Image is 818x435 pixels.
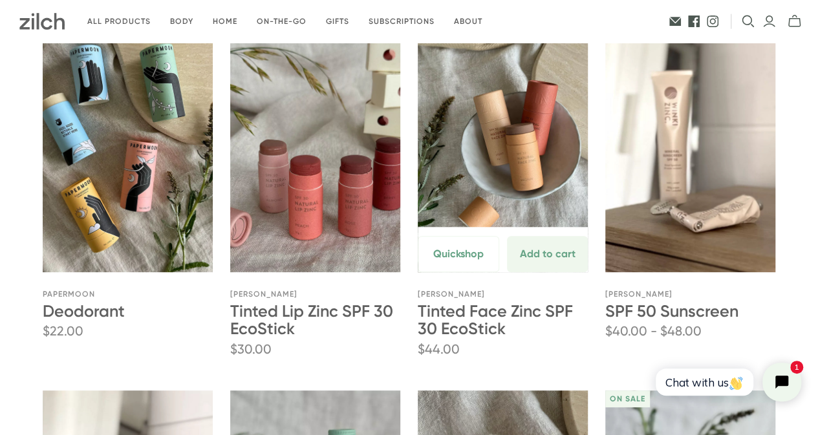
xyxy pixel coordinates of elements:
[605,17,775,272] a: SPF 50 Sunscreen
[519,246,575,262] span: Add to cart
[230,340,272,358] span: $30.00
[742,15,755,28] button: Open search
[316,6,359,37] a: Gifts
[605,322,702,340] span: $40.00 - $48.00
[641,352,812,412] iframe: Tidio Chat
[359,6,444,37] a: Subscriptions
[418,301,573,339] a: Tinted Face Zinc SPF 30 EcoStick
[247,6,316,37] a: On-the-go
[762,14,776,28] a: Login
[418,290,485,299] a: [PERSON_NAME]
[230,301,393,339] a: Tinted Lip Zinc SPF 30 EcoStick
[784,14,805,28] button: mini-cart-toggle
[418,236,499,272] button: Quickshop
[160,6,203,37] a: Body
[507,236,588,272] button: Add to cart
[203,6,247,37] a: Home
[418,227,588,272] a: Quickshop Add to cart
[230,17,400,272] a: Tinted Lip Zinc SPF 30 EcoStick
[43,17,213,272] a: Deodorant
[418,17,588,272] a: Tinted Face Zinc SPF 30 EcoStick
[78,6,160,37] a: All products
[19,13,65,30] img: Zilch has done the hard yards and handpicked the best ethical and sustainable products for you an...
[43,322,83,340] span: $22.00
[444,6,492,37] a: About
[418,340,460,358] span: $44.00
